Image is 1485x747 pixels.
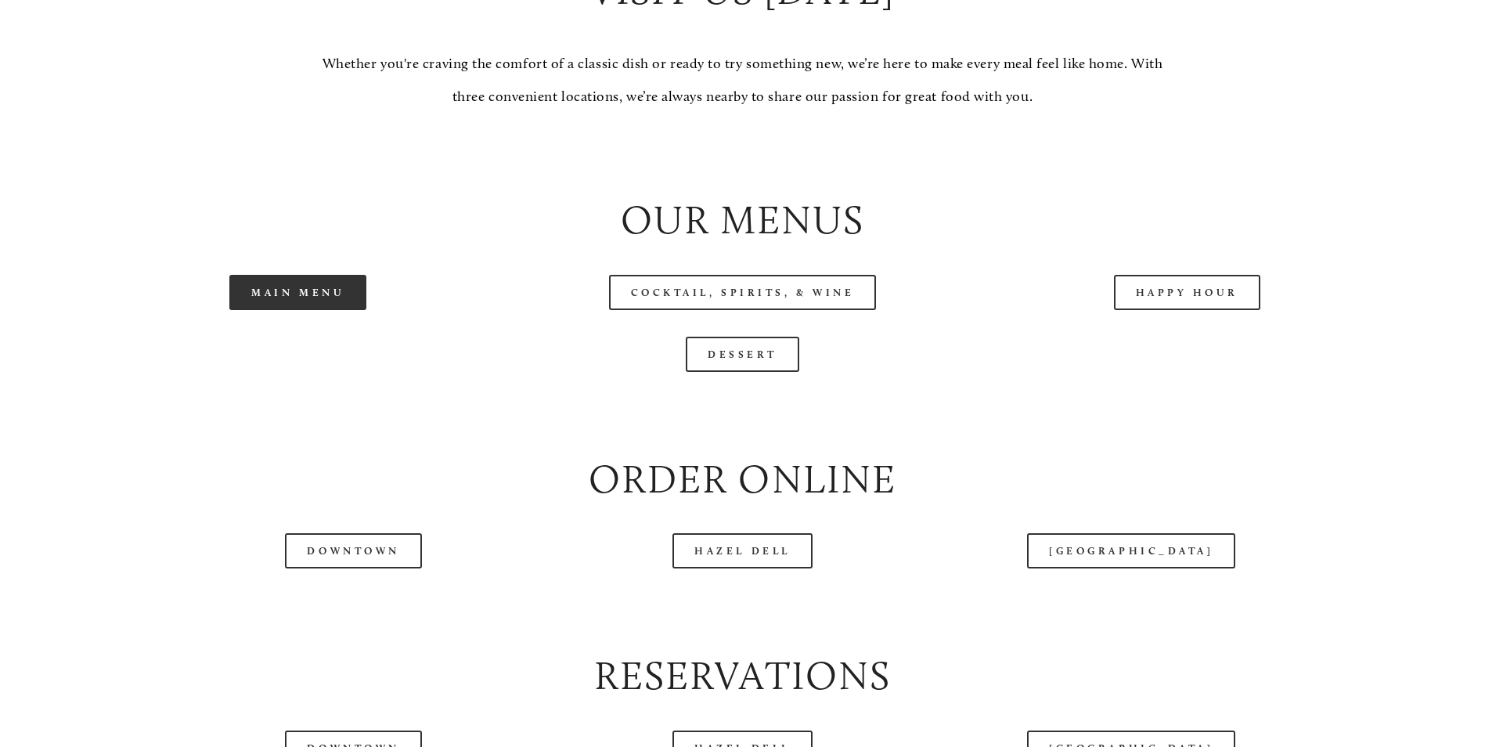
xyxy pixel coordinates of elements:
[1114,275,1261,310] a: Happy Hour
[672,533,813,568] a: Hazel Dell
[285,533,421,568] a: Downtown
[229,275,366,310] a: Main Menu
[89,193,1396,248] h2: Our Menus
[1027,533,1235,568] a: [GEOGRAPHIC_DATA]
[89,452,1396,507] h2: Order Online
[89,648,1396,704] h2: Reservations
[609,275,877,310] a: Cocktail, Spirits, & Wine
[686,337,799,372] a: Dessert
